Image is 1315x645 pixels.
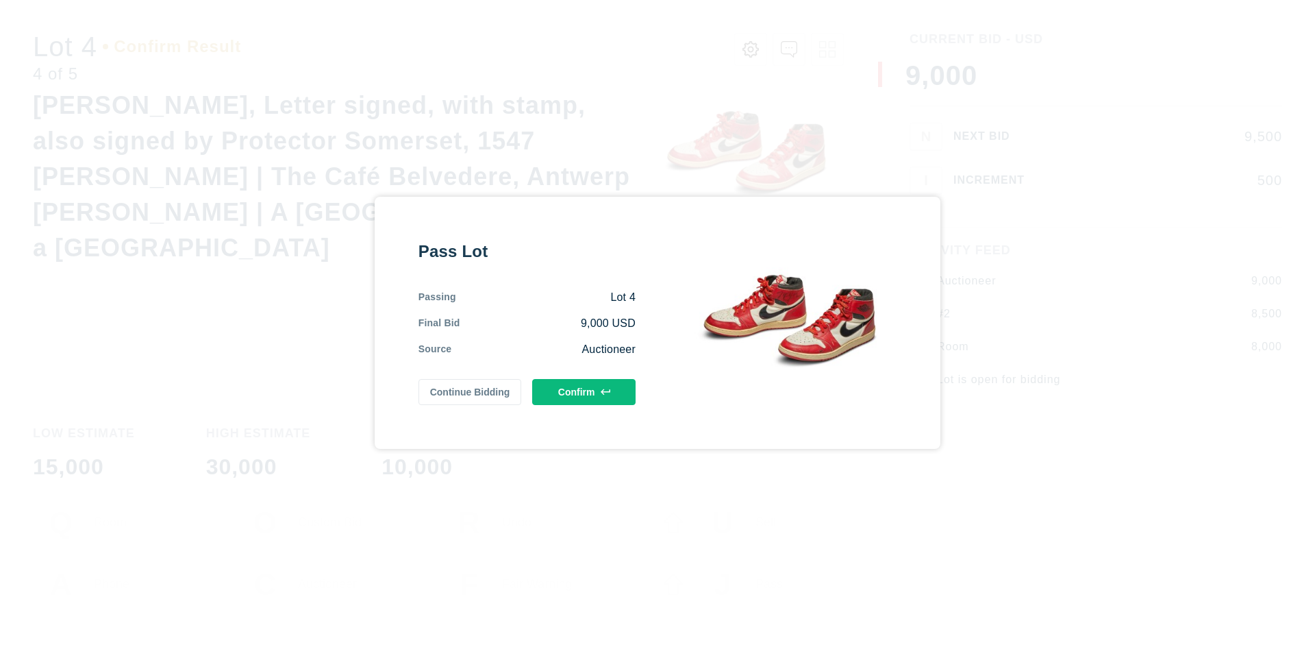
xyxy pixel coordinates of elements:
[418,342,452,357] div: Source
[418,316,460,331] div: Final Bid
[451,342,636,357] div: Auctioneer
[532,379,636,405] button: Confirm
[418,290,456,305] div: Passing
[460,316,636,331] div: 9,000 USD
[418,241,636,263] div: Pass Lot
[456,290,636,305] div: Lot 4
[418,379,522,405] button: Continue Bidding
